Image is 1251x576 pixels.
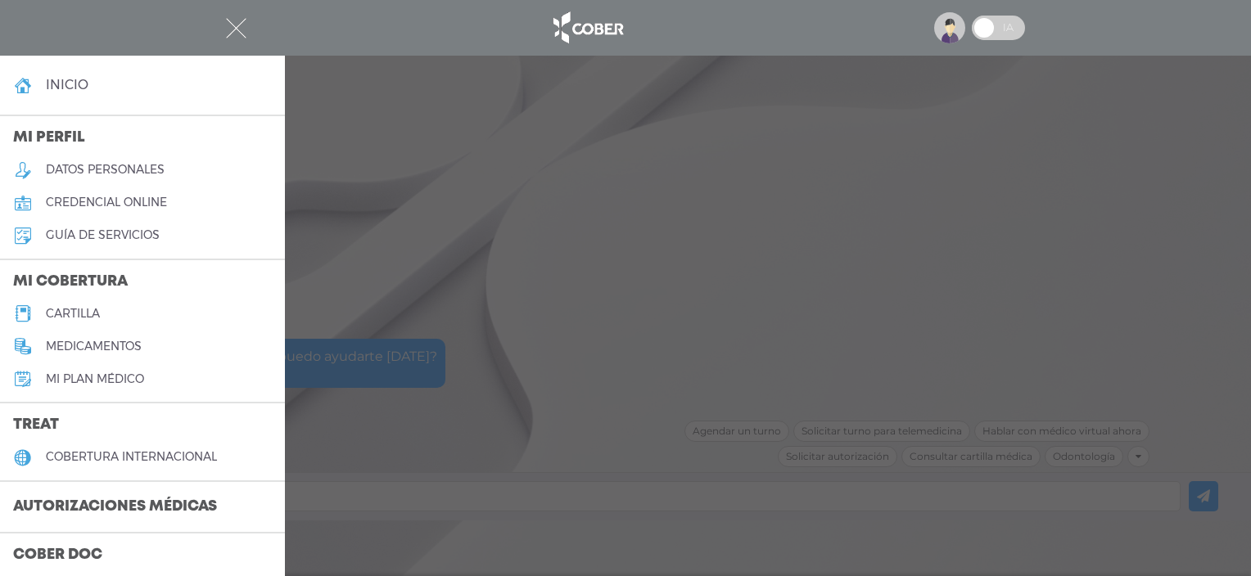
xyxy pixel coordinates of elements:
img: profile-placeholder.svg [934,12,965,43]
h5: guía de servicios [46,228,160,242]
h5: Mi plan médico [46,372,144,386]
img: logo_cober_home-white.png [544,8,630,47]
h5: cartilla [46,307,100,321]
h5: medicamentos [46,340,142,353]
h5: credencial online [46,196,167,209]
h5: cobertura internacional [46,450,217,464]
h4: inicio [46,77,88,92]
h5: datos personales [46,163,165,177]
img: Cober_menu-close-white.svg [226,18,246,38]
